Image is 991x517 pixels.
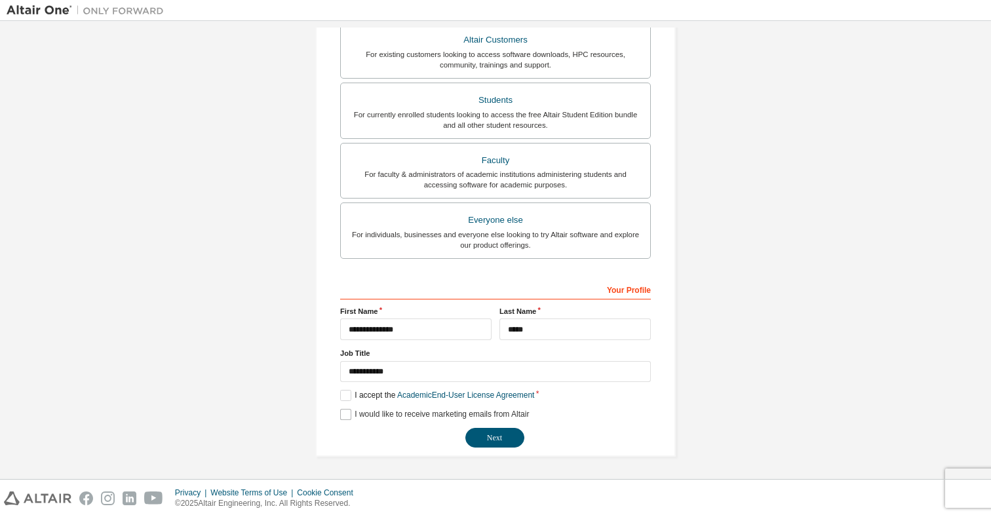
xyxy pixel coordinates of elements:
img: facebook.svg [79,491,93,505]
img: Altair One [7,4,170,17]
div: Cookie Consent [297,488,360,498]
img: youtube.svg [144,491,163,505]
div: Everyone else [349,211,642,229]
div: Your Profile [340,278,651,299]
div: Altair Customers [349,31,642,49]
img: instagram.svg [101,491,115,505]
label: Last Name [499,306,651,316]
label: I accept the [340,390,534,401]
div: Website Terms of Use [210,488,297,498]
div: For faculty & administrators of academic institutions administering students and accessing softwa... [349,169,642,190]
p: © 2025 Altair Engineering, Inc. All Rights Reserved. [175,498,361,509]
a: Academic End-User License Agreement [397,391,534,400]
label: I would like to receive marketing emails from Altair [340,409,529,420]
div: For existing customers looking to access software downloads, HPC resources, community, trainings ... [349,49,642,70]
label: Job Title [340,348,651,358]
div: Students [349,91,642,109]
div: Faculty [349,151,642,170]
label: First Name [340,306,492,316]
img: linkedin.svg [123,491,136,505]
div: For individuals, businesses and everyone else looking to try Altair software and explore our prod... [349,229,642,250]
div: For currently enrolled students looking to access the free Altair Student Edition bundle and all ... [349,109,642,130]
button: Next [465,428,524,448]
img: altair_logo.svg [4,491,71,505]
div: Privacy [175,488,210,498]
